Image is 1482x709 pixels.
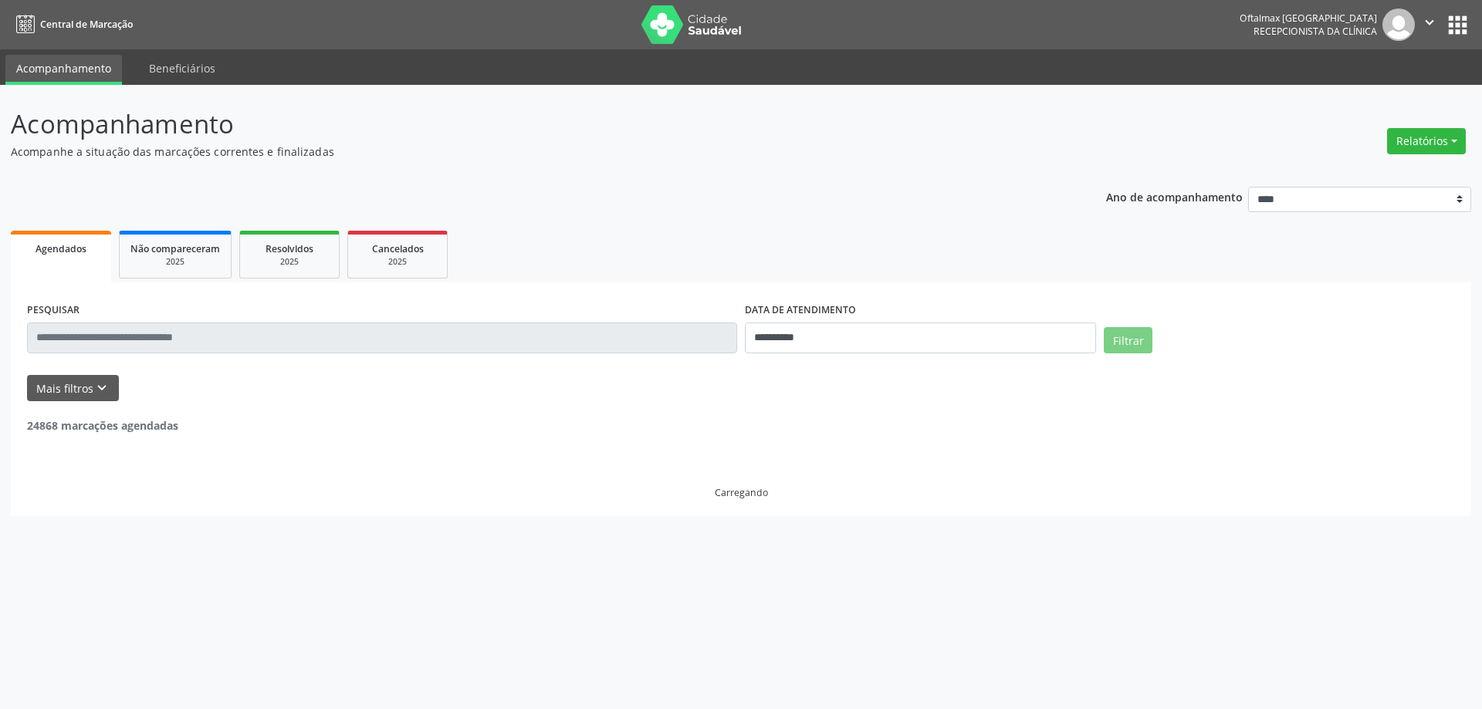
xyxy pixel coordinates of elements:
strong: 24868 marcações agendadas [27,418,178,433]
div: 2025 [130,256,220,268]
button: apps [1444,12,1471,39]
i:  [1421,14,1438,31]
label: DATA DE ATENDIMENTO [745,299,856,322]
button: Filtrar [1104,327,1152,353]
button: Mais filtroskeyboard_arrow_down [27,375,119,402]
div: Carregando [715,486,768,499]
span: Recepcionista da clínica [1254,25,1377,38]
div: 2025 [251,256,328,268]
img: img [1382,8,1415,41]
p: Ano de acompanhamento [1106,187,1243,206]
span: Central de Marcação [40,18,133,31]
label: PESQUISAR [27,299,80,322]
button: Relatórios [1387,128,1466,154]
span: Agendados [36,242,86,255]
i: keyboard_arrow_down [93,380,110,397]
div: Oftalmax [GEOGRAPHIC_DATA] [1240,12,1377,25]
a: Central de Marcação [11,12,133,37]
p: Acompanhamento [11,105,1033,143]
span: Não compareceram [130,242,220,255]
div: 2025 [359,256,436,268]
p: Acompanhe a situação das marcações correntes e finalizadas [11,143,1033,160]
button:  [1415,8,1444,41]
span: Cancelados [372,242,424,255]
span: Resolvidos [266,242,313,255]
a: Beneficiários [138,55,226,82]
a: Acompanhamento [5,55,122,85]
